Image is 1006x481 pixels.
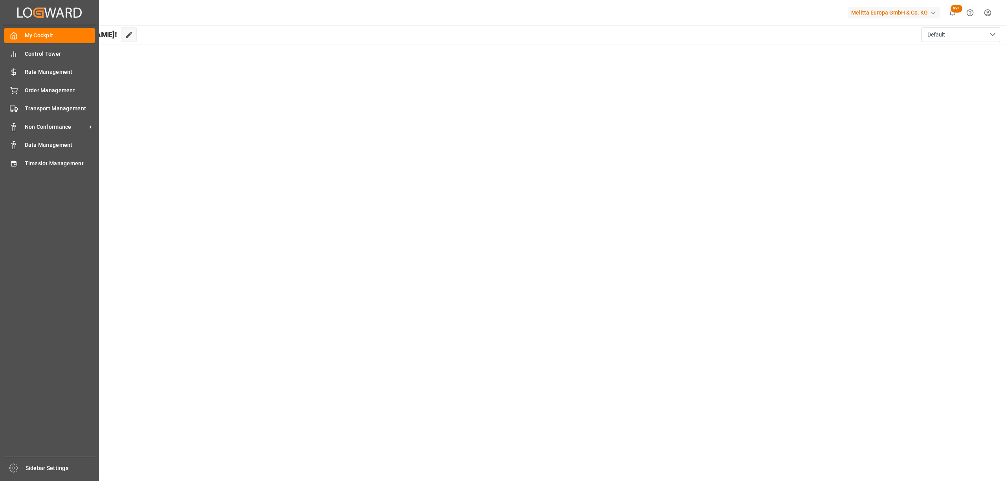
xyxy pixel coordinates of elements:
a: Data Management [4,137,95,153]
span: 99+ [951,5,962,13]
span: Default [927,31,945,39]
a: Control Tower [4,46,95,61]
a: Order Management [4,82,95,98]
div: Melitta Europa GmbH & Co. KG [848,7,940,18]
span: Control Tower [25,50,95,58]
button: open menu [922,27,1000,42]
a: Rate Management [4,64,95,80]
a: Timeslot Management [4,155,95,171]
span: Transport Management [25,104,95,113]
span: My Cockpit [25,31,95,40]
button: Help Center [961,4,979,22]
span: Order Management [25,86,95,95]
a: My Cockpit [4,28,95,43]
span: Timeslot Management [25,159,95,168]
span: Sidebar Settings [26,464,96,472]
span: Non Conformance [25,123,87,131]
button: show 100 new notifications [944,4,961,22]
span: Data Management [25,141,95,149]
span: Rate Management [25,68,95,76]
button: Melitta Europa GmbH & Co. KG [848,5,944,20]
a: Transport Management [4,101,95,116]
